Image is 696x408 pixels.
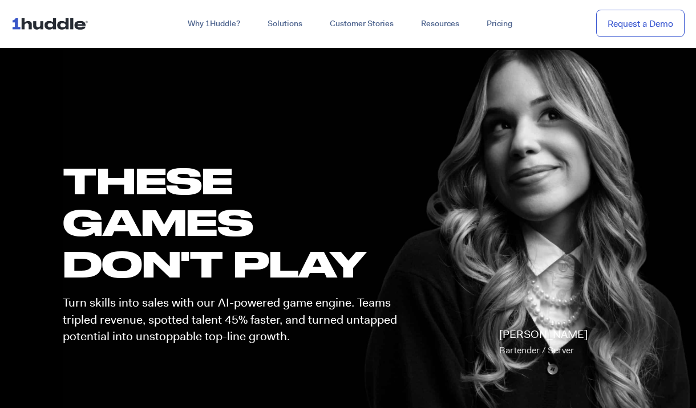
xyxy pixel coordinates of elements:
p: Turn skills into sales with our AI-powered game engine. Teams tripled revenue, spotted talent 45%... [63,295,407,345]
a: Pricing [473,14,526,34]
p: [PERSON_NAME] [499,327,588,358]
a: Customer Stories [316,14,407,34]
a: Request a Demo [596,10,685,38]
a: Why 1Huddle? [174,14,254,34]
a: Solutions [254,14,316,34]
img: ... [11,13,93,34]
a: Resources [407,14,473,34]
span: Bartender / Server [499,344,574,356]
h1: these GAMES DON'T PLAY [63,160,407,285]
